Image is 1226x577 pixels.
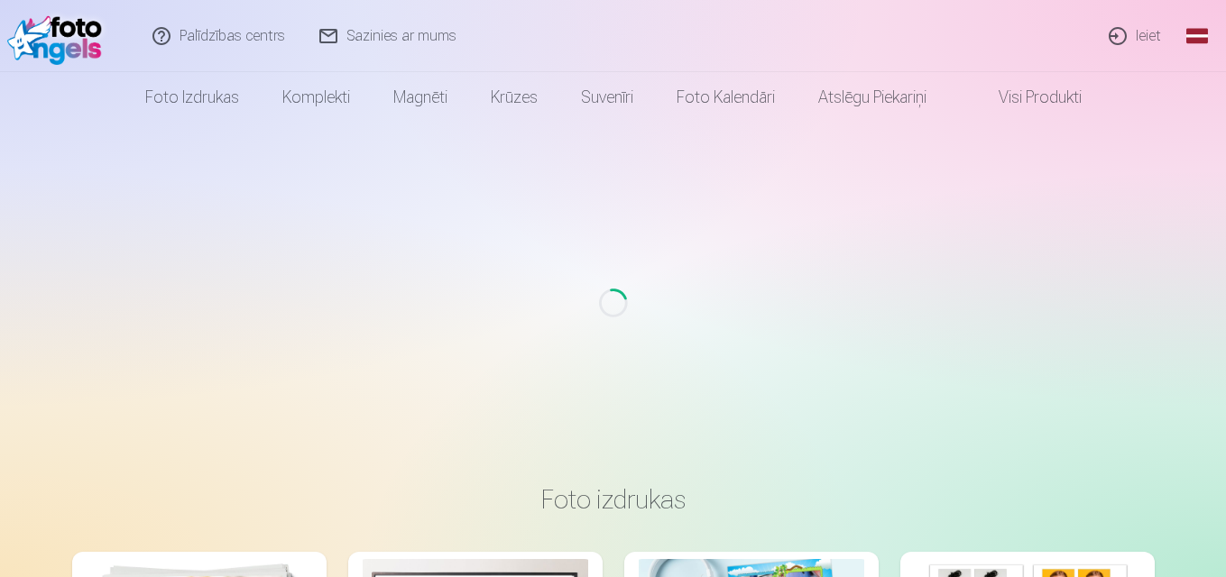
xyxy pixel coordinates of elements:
a: Suvenīri [559,72,655,123]
a: Magnēti [372,72,469,123]
a: Komplekti [261,72,372,123]
h3: Foto izdrukas [87,483,1140,516]
a: Atslēgu piekariņi [797,72,948,123]
img: /fa1 [7,7,111,65]
a: Visi produkti [948,72,1103,123]
a: Krūzes [469,72,559,123]
a: Foto izdrukas [124,72,261,123]
a: Foto kalendāri [655,72,797,123]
